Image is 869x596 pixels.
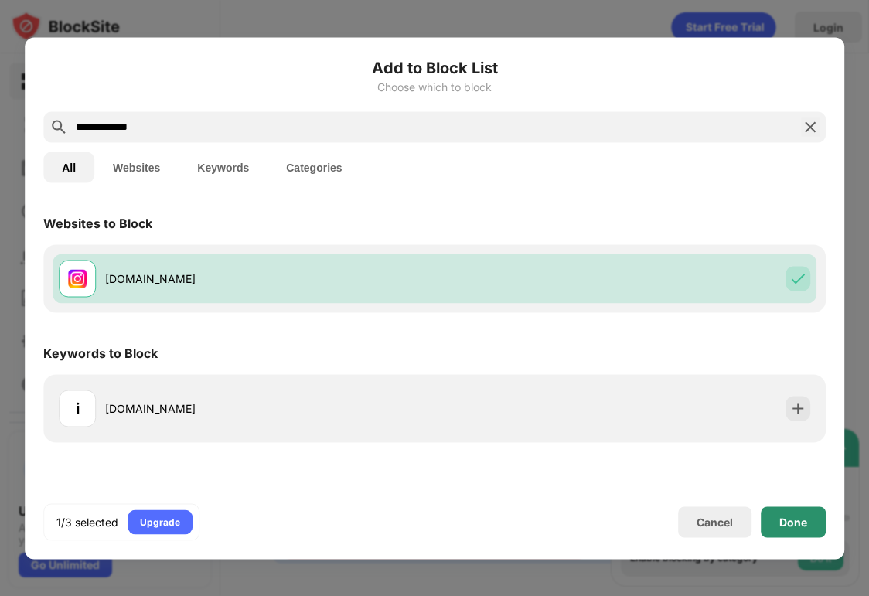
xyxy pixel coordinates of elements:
div: 1/3 selected [56,514,118,530]
button: Websites [94,152,179,182]
div: Cancel [697,516,733,529]
button: Categories [268,152,360,182]
button: Keywords [179,152,268,182]
img: favicons [68,269,87,288]
div: Upgrade [140,514,180,530]
button: All [43,152,94,182]
div: [DOMAIN_NAME] [105,400,434,417]
div: i [76,397,80,420]
img: search.svg [49,117,68,136]
div: Websites to Block [43,215,152,230]
img: search-close [801,117,820,136]
div: Done [779,516,807,528]
div: Keywords to Block [43,345,158,360]
div: Choose which to block [43,80,826,93]
div: [DOMAIN_NAME] [105,271,434,287]
h6: Add to Block List [43,56,826,79]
